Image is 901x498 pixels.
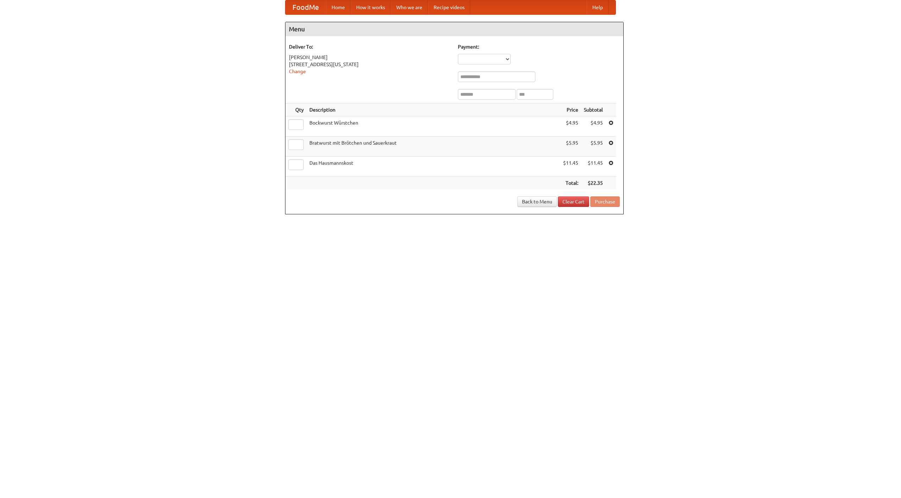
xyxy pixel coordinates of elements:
[289,61,451,68] div: [STREET_ADDRESS][US_STATE]
[326,0,351,14] a: Home
[289,54,451,61] div: [PERSON_NAME]
[581,137,606,157] td: $5.95
[581,157,606,177] td: $11.45
[581,177,606,190] th: $22.35
[590,196,620,207] button: Purchase
[558,196,589,207] a: Clear Cart
[351,0,391,14] a: How it works
[428,0,470,14] a: Recipe videos
[307,137,560,157] td: Bratwurst mit Brötchen und Sauerkraut
[289,69,306,74] a: Change
[581,103,606,116] th: Subtotal
[285,0,326,14] a: FoodMe
[285,22,623,36] h4: Menu
[289,43,451,50] h5: Deliver To:
[560,177,581,190] th: Total:
[307,116,560,137] td: Bockwurst Würstchen
[307,157,560,177] td: Das Hausmannskost
[517,196,557,207] a: Back to Menu
[560,137,581,157] td: $5.95
[581,116,606,137] td: $4.95
[587,0,609,14] a: Help
[307,103,560,116] th: Description
[458,43,620,50] h5: Payment:
[560,116,581,137] td: $4.95
[391,0,428,14] a: Who we are
[560,103,581,116] th: Price
[285,103,307,116] th: Qty
[560,157,581,177] td: $11.45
